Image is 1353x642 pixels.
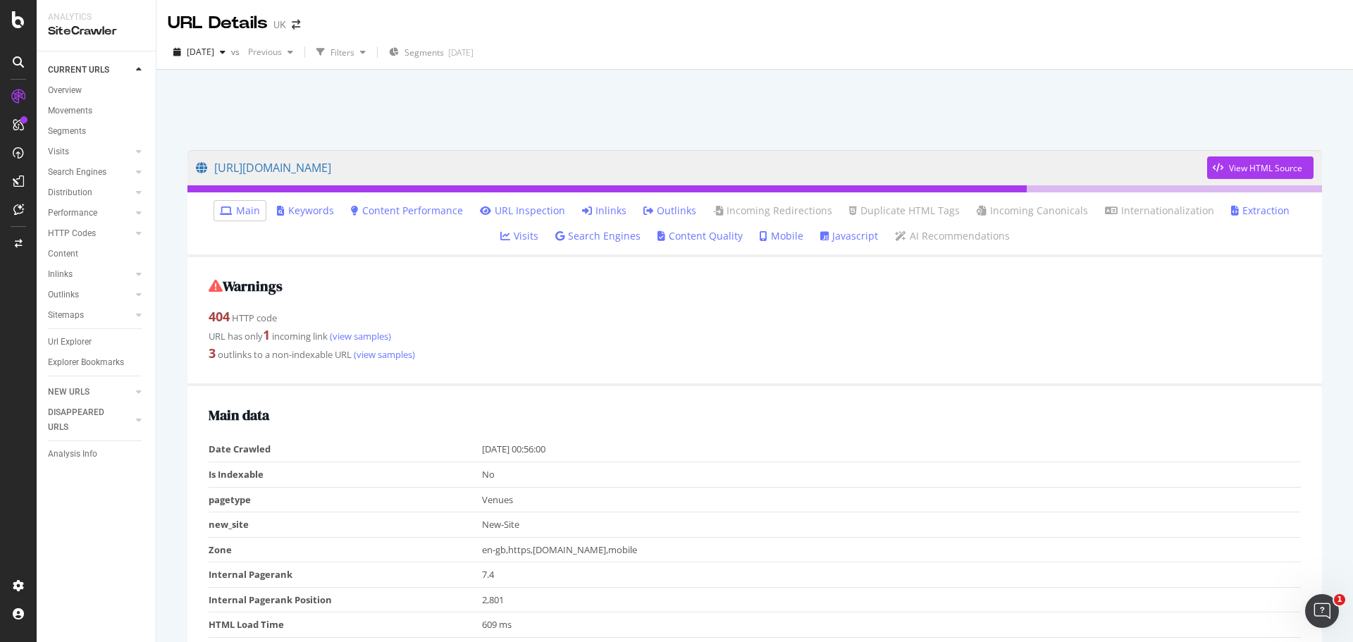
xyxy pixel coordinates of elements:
[352,348,415,361] a: (view samples)
[168,41,231,63] button: [DATE]
[351,204,463,218] a: Content Performance
[311,41,371,63] button: Filters
[48,335,92,350] div: Url Explorer
[383,41,479,63] button: Segments[DATE]
[48,104,92,118] div: Movements
[820,229,878,243] a: Javascript
[480,204,565,218] a: URL Inspection
[48,267,132,282] a: Inlinks
[48,267,73,282] div: Inlinks
[277,204,334,218] a: Keywords
[330,47,354,58] div: Filters
[48,447,146,462] a: Analysis Info
[48,385,89,400] div: NEW URLS
[48,288,79,302] div: Outlinks
[209,512,482,538] td: new_site
[48,405,119,435] div: DISAPPEARED URLS
[48,124,146,139] a: Segments
[48,124,86,139] div: Segments
[48,355,124,370] div: Explorer Bookmarks
[209,612,482,638] td: HTML Load Time
[1305,594,1339,628] iframe: Intercom live chat
[48,355,146,370] a: Explorer Bookmarks
[48,23,144,39] div: SiteCrawler
[48,308,132,323] a: Sitemaps
[48,226,96,241] div: HTTP Codes
[482,462,1302,487] td: No
[209,308,230,325] strong: 404
[231,46,242,58] span: vs
[1105,204,1214,218] a: Internationalization
[657,229,743,243] a: Content Quality
[209,345,216,362] strong: 3
[482,537,1302,562] td: en-gb,https,[DOMAIN_NAME],mobile
[482,562,1302,588] td: 7.4
[48,206,132,221] a: Performance
[168,11,268,35] div: URL Details
[977,204,1088,218] a: Incoming Canonicals
[242,46,282,58] span: Previous
[48,63,109,78] div: CURRENT URLS
[48,385,132,400] a: NEW URLS
[48,144,132,159] a: Visits
[48,335,146,350] a: Url Explorer
[48,83,82,98] div: Overview
[48,165,106,180] div: Search Engines
[48,104,146,118] a: Movements
[209,407,1301,423] h2: Main data
[209,437,482,462] td: Date Crawled
[482,587,1302,612] td: 2,801
[209,537,482,562] td: Zone
[404,47,444,58] span: Segments
[482,487,1302,512] td: Venues
[48,185,132,200] a: Distribution
[209,587,482,612] td: Internal Pagerank Position
[48,247,78,261] div: Content
[482,437,1302,462] td: [DATE] 00:56:00
[849,204,960,218] a: Duplicate HTML Tags
[1334,594,1345,605] span: 1
[1229,162,1302,174] div: View HTML Source
[328,330,391,342] a: (view samples)
[48,185,92,200] div: Distribution
[482,612,1302,638] td: 609 ms
[242,41,299,63] button: Previous
[220,204,260,218] a: Main
[273,18,286,32] div: UK
[48,11,144,23] div: Analytics
[48,63,132,78] a: CURRENT URLS
[482,512,1302,538] td: New-Site
[187,46,214,58] span: 2025 Sep. 13th
[448,47,474,58] div: [DATE]
[48,226,132,241] a: HTTP Codes
[1231,204,1290,218] a: Extraction
[760,229,803,243] a: Mobile
[555,229,641,243] a: Search Engines
[895,229,1010,243] a: AI Recommendations
[48,308,84,323] div: Sitemaps
[209,278,1301,294] h2: Warnings
[209,345,1301,363] div: outlinks to a non-indexable URL
[48,247,146,261] a: Content
[48,83,146,98] a: Overview
[48,288,132,302] a: Outlinks
[263,326,270,343] strong: 1
[48,144,69,159] div: Visits
[643,204,696,218] a: Outlinks
[209,562,482,588] td: Internal Pagerank
[582,204,626,218] a: Inlinks
[292,20,300,30] div: arrow-right-arrow-left
[209,462,482,487] td: Is Indexable
[713,204,832,218] a: Incoming Redirections
[48,165,132,180] a: Search Engines
[48,206,97,221] div: Performance
[48,405,132,435] a: DISAPPEARED URLS
[209,326,1301,345] div: URL has only incoming link
[48,447,97,462] div: Analysis Info
[196,150,1207,185] a: [URL][DOMAIN_NAME]
[500,229,538,243] a: Visits
[1207,156,1314,179] button: View HTML Source
[209,308,1301,326] div: HTTP code
[209,487,482,512] td: pagetype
